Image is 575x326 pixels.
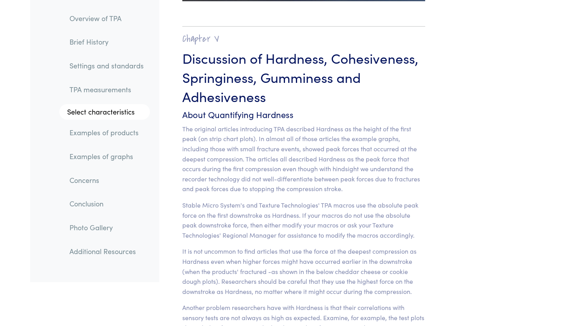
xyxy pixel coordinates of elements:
a: Conclusion [63,195,150,213]
a: Settings and standards [63,57,150,75]
a: Overview of TPA [63,9,150,27]
h6: About Quantifying Hardness [182,109,425,121]
a: Brief History [63,33,150,51]
a: Select characteristics [59,104,150,120]
a: TPA measurements [63,81,150,99]
h3: Discussion of Hardness, Cohesiveness, Springiness, Gumminess and Adhesiveness [182,48,425,106]
h2: Chapter V [182,33,425,45]
a: Concerns [63,171,150,189]
p: Stable Micro System's and Texture Technologies' TPA macros use the absolute peak force on the fir... [182,200,425,240]
p: It is not uncommon to find articles that use the force at the deepest compression as Hardness eve... [182,246,425,296]
a: Photo Gallery [63,219,150,236]
a: Examples of products [63,124,150,142]
a: Examples of graphs [63,147,150,165]
p: The original articles introducing TPA described Hardness as the height of the first peak (on stri... [182,124,425,194]
a: Additional Resources [63,242,150,260]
